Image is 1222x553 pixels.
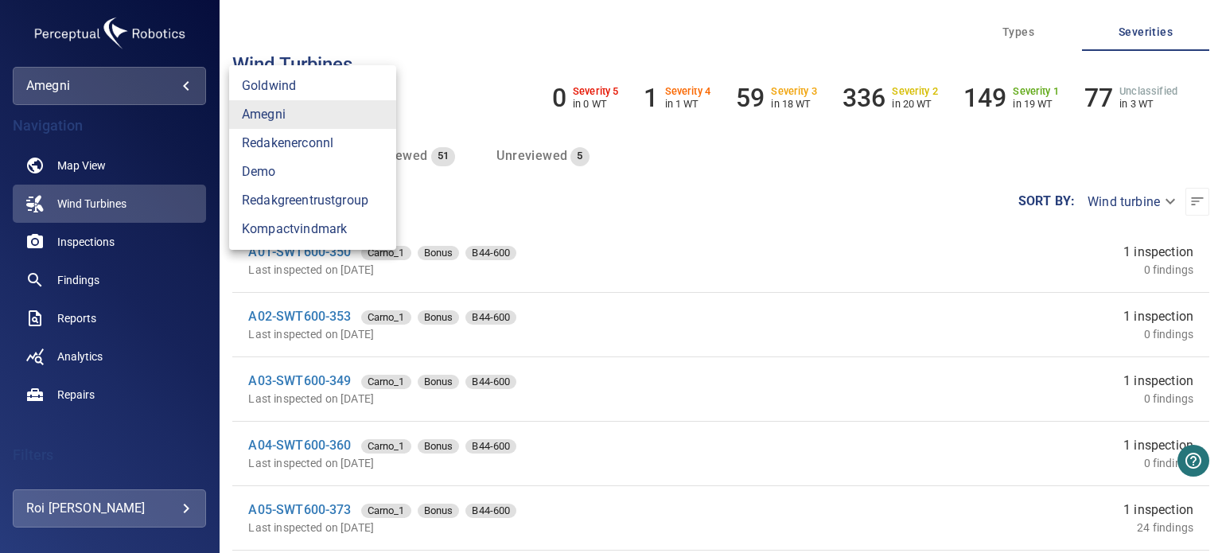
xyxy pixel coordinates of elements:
a: amegni [229,100,396,129]
a: redakgreentrustgroup [229,186,396,215]
a: redakenerconnl [229,129,396,158]
a: kompactvindmark [229,215,396,243]
a: demo [229,158,396,186]
a: goldwind [229,72,396,100]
